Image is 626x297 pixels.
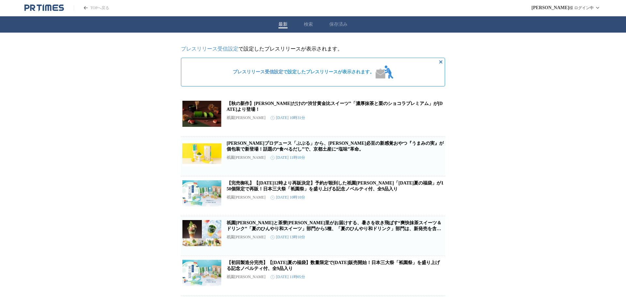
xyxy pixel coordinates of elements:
[74,5,109,11] a: PR TIMESのトップページはこちら
[182,220,221,246] img: 祇園辻利と茶寮都路里がお届けする、暑さを吹き飛ばす“爽快抹茶スイーツ＆ドリンク”「夏のひんやり和スイーツ」部門から5種、「夏のひんやり和ドリンク」部門は、新発売を含む2種を期間限定で販売中
[271,195,305,200] time: [DATE] 10時10分
[182,260,221,286] img: 【初回製造分完売】【2025年夏の福袋】数量限定で6月26日(木)販売開始！日本三大祭「衹園祭」を盛り上げる記念ノベルティ付、全9品入り
[437,58,445,66] button: 非表示にする
[531,5,569,10] span: [PERSON_NAME]
[233,69,374,75] span: で設定したプレスリリースが表示されます。
[304,22,313,27] button: 検索
[227,181,443,191] a: 【完売御礼】【[DATE]12時より再販決定】予約が殺到した祇園[PERSON_NAME]「[DATE]夏の福袋」が150個限定で再販！日本三大祭「衹園祭」を盛り上げる記念ノベルティ付、全9品入り
[182,141,221,167] img: 祇園辻利プロデュース「ぶぶる」から、やみつき必至の新感覚おやつ『うまみの実』が個包装で新登場！話題の“食べるだし”で、京都土産に“塩味”革命。
[278,22,288,27] button: 最新
[227,220,443,237] a: 祇園[PERSON_NAME]と茶寮[PERSON_NAME]里がお届けする、暑さを吹き飛ばす“爽快抹茶スイーツ＆ドリンク”「夏のひんやり和スイーツ」部門から5種、「夏のひんやり和ドリンク」部門...
[227,101,443,112] a: 【秋の新作】[PERSON_NAME]だけの“渋甘黄金比スイーツ”「濃厚抹茶と栗のショコラプレミアム」が[DATE]より登場！
[227,260,440,271] a: 【初回製造分完売】【[DATE]夏の福袋】数量限定で[DATE]販売開始！日本三大祭「衹園祭」を盛り上げる記念ノベルティ付、全9品入り
[227,234,265,240] p: 祇園[PERSON_NAME]
[271,234,305,240] time: [DATE] 13時10分
[181,46,445,52] p: で設定したプレスリリースが表示されます。
[271,274,305,280] time: [DATE] 11時05分
[227,141,444,152] a: [PERSON_NAME]プロデュース「ぶぶる」から、[PERSON_NAME]必至の新感覚おやつ『うまみの実』が個包装で新登場！話題の“食べるだし”で、京都土産に“塩味”革命。
[182,101,221,127] img: 【秋の新作】祇園辻利だけの“渋甘黄金比スイーツ”「濃厚抹茶と栗のショコラプレミアム」が9月4日（木）より登場！
[227,195,265,200] p: 祇園[PERSON_NAME]
[329,22,348,27] button: 保存済み
[182,180,221,206] img: 【完売御礼】【7/10（木）12時より再販決定】予約が殺到した祇園辻利 の「2025年夏の福袋」が150個限定で再販！日本三大祭「衹園祭」を盛り上げる記念ノベルティ付、全9品入り
[227,155,265,160] p: 祇園[PERSON_NAME]
[233,69,283,74] a: プレスリリース受信設定
[181,46,238,52] a: プレスリリース受信設定
[227,115,265,121] p: 祇園[PERSON_NAME]
[227,274,265,280] p: 祇園[PERSON_NAME]
[271,155,305,160] time: [DATE] 11時10分
[24,4,64,12] a: PR TIMESのトップページはこちら
[271,115,305,121] time: [DATE] 10時31分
